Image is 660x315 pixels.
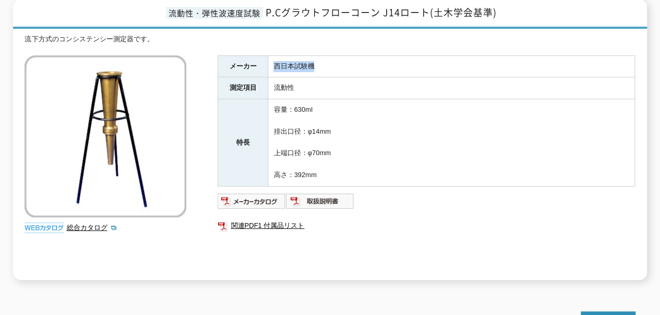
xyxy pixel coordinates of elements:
[218,200,286,207] a: メーカーカタログ
[25,34,635,45] div: 流下方式のコンシステンシー測定器です。
[268,99,635,186] td: 容量：630ml 排出口径：φ14mm 上端口径：φ70mm 高さ：392mm
[25,223,64,233] img: webカタログ
[286,193,354,209] img: 取扱説明書
[218,99,268,186] th: 特長
[268,77,635,99] td: 流動性
[268,55,635,77] td: 西日本試験機
[286,200,354,207] a: 取扱説明書
[218,193,286,209] img: メーカーカタログ
[218,219,635,232] a: 関連PDF1 付属品リスト
[218,77,268,99] th: 測定項目
[166,7,263,19] span: 流動性・弾性波速度試験
[266,5,497,19] span: P.Cグラウトフローコーン J14ロート(土木学会基準)
[218,55,268,77] th: メーカー
[66,224,117,231] a: 総合カタログ
[25,55,186,217] img: P.Cグラウトフローコーン J14ロート(土木学会基準)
